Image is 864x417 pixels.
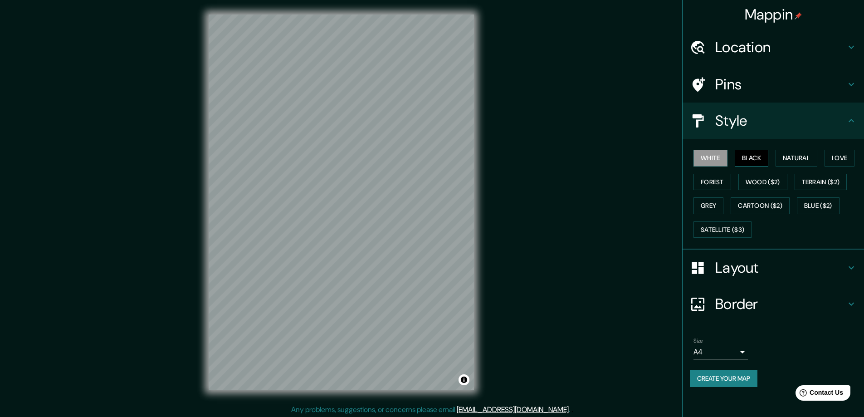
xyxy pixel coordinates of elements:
[459,374,469,385] button: Toggle attribution
[735,150,769,167] button: Black
[731,197,790,214] button: Cartoon ($2)
[715,112,846,130] h4: Style
[693,221,752,238] button: Satellite ($3)
[683,250,864,286] div: Layout
[683,29,864,65] div: Location
[715,295,846,313] h4: Border
[457,405,569,414] a: [EMAIL_ADDRESS][DOMAIN_NAME]
[209,15,474,390] canvas: Map
[683,103,864,139] div: Style
[825,150,854,167] button: Love
[693,174,731,191] button: Forest
[690,370,757,387] button: Create your map
[715,75,846,93] h4: Pins
[683,66,864,103] div: Pins
[693,337,703,345] label: Size
[797,197,840,214] button: Blue ($2)
[571,404,573,415] div: .
[795,12,802,20] img: pin-icon.png
[715,38,846,56] h4: Location
[693,197,723,214] button: Grey
[776,150,817,167] button: Natural
[795,174,847,191] button: Terrain ($2)
[693,150,727,167] button: White
[738,174,787,191] button: Wood ($2)
[745,5,802,24] h4: Mappin
[783,382,854,407] iframe: Help widget launcher
[291,404,570,415] p: Any problems, suggestions, or concerns please email .
[693,345,748,359] div: A4
[570,404,571,415] div: .
[715,259,846,277] h4: Layout
[683,286,864,322] div: Border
